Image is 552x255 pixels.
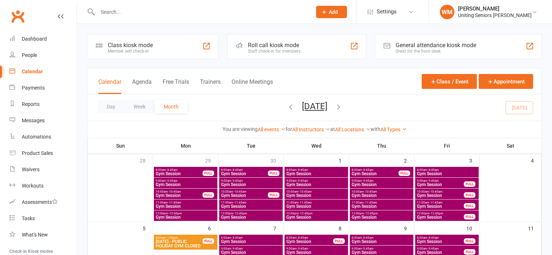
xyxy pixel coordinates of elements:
span: Gym Session [155,172,203,176]
th: Mon [153,138,218,153]
span: 12:00pm [221,212,281,215]
div: FULL [203,238,214,244]
span: - 10:45am [168,190,181,193]
div: 5 [143,222,153,234]
span: - 9:45am [362,247,373,250]
div: FULL [464,181,475,187]
span: Gym Session [221,250,281,255]
div: Calendar [22,69,43,74]
span: 11:00am [155,201,216,204]
span: Gym Session [417,193,464,198]
span: Gym Session [351,193,412,198]
div: 28 [140,154,153,166]
span: Gym Session [417,239,464,244]
span: - 8:45am [362,236,373,239]
span: 10:00am [155,190,203,193]
span: - 10:45am [364,190,377,193]
span: - 9:45am [231,179,243,182]
a: All Instructors [292,127,330,132]
div: Great for the front desk [396,49,476,54]
button: Free Trials [163,78,189,94]
div: FULL [203,170,214,176]
span: 11:00am [221,201,281,204]
div: Member self check-in [108,49,153,54]
span: - 12:45pm [299,212,312,215]
a: All events [258,127,286,132]
div: People [22,52,37,58]
span: 10:00am [417,190,464,193]
span: 8:00am [155,168,203,172]
th: Wed [284,138,349,153]
div: Automations [22,134,51,140]
div: 7 [273,222,283,234]
div: Product Sales [22,150,53,156]
span: - 10:45am [233,190,246,193]
button: Trainers [200,78,221,94]
span: Gym Session [351,250,412,255]
span: - 8:45am [362,168,373,172]
a: People [9,47,77,63]
a: Dashboard [9,31,77,47]
span: Gym Session [351,215,412,219]
button: Day [98,100,124,113]
th: Sun [88,138,153,153]
a: Payments [9,80,77,96]
span: - 11:45am [168,201,181,204]
span: Gym Session [286,172,347,176]
div: FULL [464,214,475,219]
span: Settings [377,4,397,20]
span: - 11:45am [233,201,246,204]
span: 11:00am [351,201,412,204]
div: FULL [464,249,475,255]
button: Class / Event [422,74,477,89]
span: Gym Session [417,204,464,209]
div: Assessments [22,199,58,205]
div: FULL [333,238,345,244]
a: All Locations [335,127,371,132]
a: Calendar [9,63,77,80]
span: 10:00am [286,190,347,193]
span: - 12:45pm [429,212,443,215]
div: What's New [22,232,48,238]
span: 10:00am [221,190,268,193]
div: [PERSON_NAME] [458,5,532,12]
div: 4 [531,154,541,166]
span: - 9:45am [362,179,373,182]
div: Uniting Seniors [PERSON_NAME] [458,12,532,18]
div: Payments [22,85,45,91]
span: 12:00pm [155,212,216,215]
button: Month [155,100,188,113]
div: 30 [270,154,283,166]
span: - 11:45am [298,201,312,204]
span: 9:00am [221,179,281,182]
span: 11:00am [286,201,347,204]
button: Online Meetings [232,78,273,94]
div: Class kiosk mode [108,42,153,49]
a: Messages [9,112,77,129]
span: 9:00am [417,247,464,250]
span: - 12:45pm [168,212,182,215]
a: What's New [9,227,77,243]
div: FULL [203,192,214,198]
div: Dashboard [22,36,47,42]
div: 1 [339,154,349,166]
span: Gym Session [351,204,412,209]
div: FULL [464,238,475,244]
strong: You are viewing [222,126,258,132]
span: Gym Session [417,215,464,219]
button: Calendar [98,78,121,94]
span: Gym Session [351,172,399,176]
span: - 9:45am [166,179,177,182]
div: FULL [268,170,279,176]
span: Gym Session [221,172,268,176]
span: - 8:45am [427,168,439,172]
span: Gym Session [417,250,464,255]
span: Gym Session [286,215,347,219]
span: [DATE] - PUBLIC HOLIDAY GYM CLOSED [155,239,203,248]
div: 9 [404,222,414,234]
span: Gym Session [417,172,477,176]
div: FULL [464,192,475,198]
div: WM [440,5,454,19]
div: 29 [205,154,218,166]
span: Gym Session [417,182,464,187]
